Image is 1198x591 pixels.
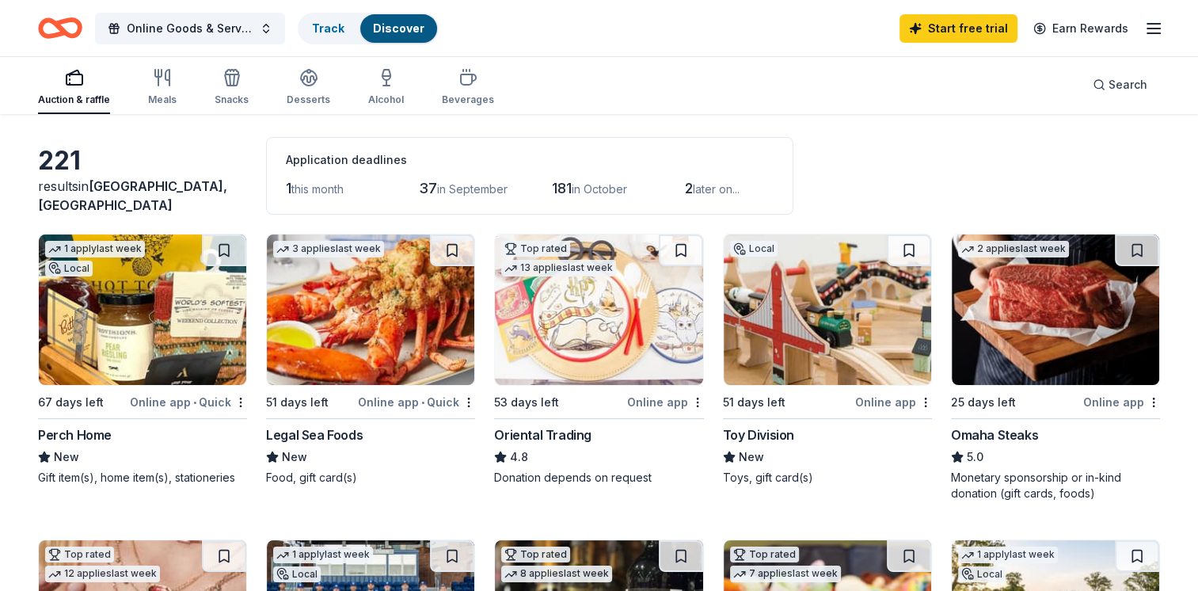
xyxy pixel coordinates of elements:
a: Discover [373,21,424,35]
a: Image for Legal Sea Foods3 applieslast week51 days leftOnline app•QuickLegal Sea FoodsNewFood, gi... [266,234,475,486]
div: Local [958,566,1006,582]
div: Auction & raffle [38,93,110,106]
div: 13 applies last week [501,260,616,276]
div: Online app Quick [130,392,247,412]
div: 1 apply last week [958,547,1058,563]
button: Desserts [287,62,330,114]
span: 37 [419,180,437,196]
a: Image for Omaha Steaks 2 applieslast week25 days leftOnline appOmaha Steaks5.0Monetary sponsorshi... [951,234,1160,501]
span: 4.8 [510,448,528,467]
button: Search [1080,69,1160,101]
span: in October [572,182,627,196]
span: this month [291,182,344,196]
div: 7 applies last week [730,566,841,582]
div: 221 [38,145,247,177]
button: Meals [148,62,177,114]
button: TrackDiscover [298,13,439,44]
div: Omaha Steaks [951,425,1038,444]
div: Monetary sponsorship or in-kind donation (gift cards, foods) [951,470,1160,501]
div: Snacks [215,93,249,106]
div: Top rated [730,547,799,562]
button: Beverages [442,62,494,114]
div: Online app Quick [358,392,475,412]
div: Local [45,261,93,276]
a: Home [38,10,82,47]
div: Donation depends on request [494,470,703,486]
span: New [54,448,79,467]
div: 1 apply last week [45,241,145,257]
div: 12 applies last week [45,566,160,582]
span: • [193,396,196,409]
a: Image for Perch Home1 applylast weekLocal67 days leftOnline app•QuickPerch HomeNewGift item(s), h... [38,234,247,486]
button: Snacks [215,62,249,114]
span: Online Goods & Services Auction [127,19,253,38]
div: Local [730,241,778,257]
a: Track [312,21,344,35]
img: Image for Oriental Trading [495,234,702,385]
div: Top rated [501,547,570,562]
span: [GEOGRAPHIC_DATA], [GEOGRAPHIC_DATA] [38,178,227,213]
div: Toys, gift card(s) [723,470,932,486]
span: 1 [286,180,291,196]
div: Gift item(s), home item(s), stationeries [38,470,247,486]
div: Desserts [287,93,330,106]
span: 2 [685,180,693,196]
div: Oriental Trading [494,425,591,444]
span: • [421,396,424,409]
div: Online app [855,392,932,412]
a: Image for Oriental TradingTop rated13 applieslast week53 days leftOnline appOriental Trading4.8Do... [494,234,703,486]
span: later on... [693,182,740,196]
button: Online Goods & Services Auction [95,13,285,44]
div: 1 apply last week [273,547,373,563]
div: Application deadlines [286,151,774,170]
div: Beverages [442,93,494,106]
button: Alcohol [368,62,404,114]
div: Meals [148,93,177,106]
div: Food, gift card(s) [266,470,475,486]
div: 8 applies last week [501,566,612,582]
div: 53 days left [494,393,559,412]
div: Online app [627,392,704,412]
img: Image for Toy Division [724,234,931,385]
div: 51 days left [723,393,785,412]
span: in September [437,182,508,196]
div: Toy Division [723,425,794,444]
div: Top rated [501,241,570,257]
div: Local [273,566,321,582]
img: Image for Omaha Steaks [952,234,1159,385]
span: Search [1109,75,1147,94]
a: Start free trial [899,14,1017,43]
a: Image for Toy DivisionLocal51 days leftOnline appToy DivisionNewToys, gift card(s) [723,234,932,486]
div: Perch Home [38,425,112,444]
div: 51 days left [266,393,329,412]
div: Legal Sea Foods [266,425,363,444]
span: New [739,448,764,467]
span: New [282,448,307,467]
div: Alcohol [368,93,404,106]
div: 25 days left [951,393,1016,412]
a: Earn Rewards [1024,14,1138,43]
span: 181 [552,180,572,196]
span: in [38,178,227,213]
div: Top rated [45,547,114,562]
button: Auction & raffle [38,62,110,114]
img: Image for Perch Home [39,234,246,385]
img: Image for Legal Sea Foods [267,234,474,385]
span: 5.0 [967,448,983,467]
div: 2 applies last week [958,241,1069,257]
div: 3 applies last week [273,241,384,257]
div: 67 days left [38,393,104,412]
div: Online app [1083,392,1160,412]
div: results [38,177,247,215]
